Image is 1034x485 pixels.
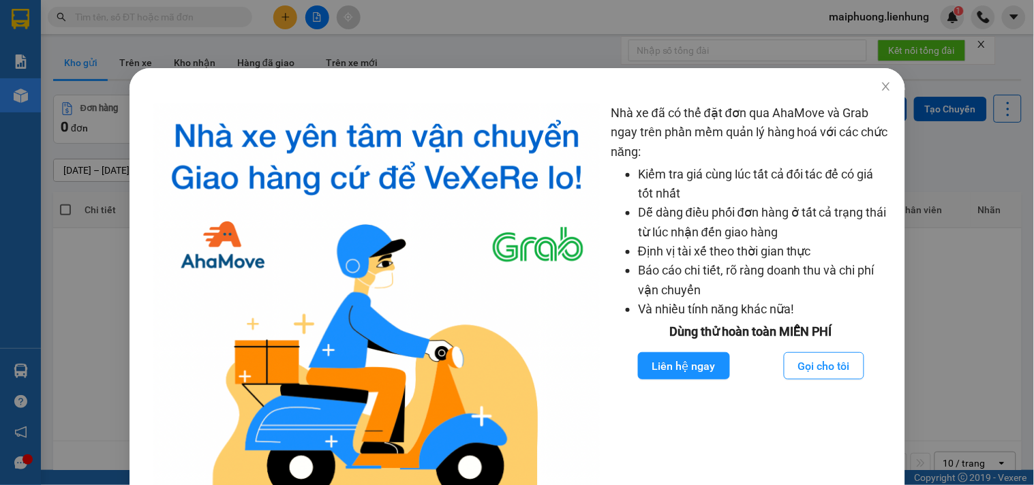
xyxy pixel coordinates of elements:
li: Định vị tài xế theo thời gian thực [638,242,892,261]
span: Gọi cho tôi [798,358,850,375]
span: Liên hệ ngay [652,358,715,375]
button: Close [866,68,904,106]
li: Báo cáo chi tiết, rõ ràng doanh thu và chi phí vận chuyển [638,261,892,300]
div: Dùng thử hoàn toàn MIỄN PHÍ [611,322,892,341]
span: close [880,81,891,92]
button: Liên hệ ngay [637,352,729,379]
li: Kiểm tra giá cùng lúc tất cả đối tác để có giá tốt nhất [638,165,892,204]
button: Gọi cho tôi [784,352,864,379]
li: Và nhiều tính năng khác nữa! [638,300,892,319]
li: Dễ dàng điều phối đơn hàng ở tất cả trạng thái từ lúc nhận đến giao hàng [638,203,892,242]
